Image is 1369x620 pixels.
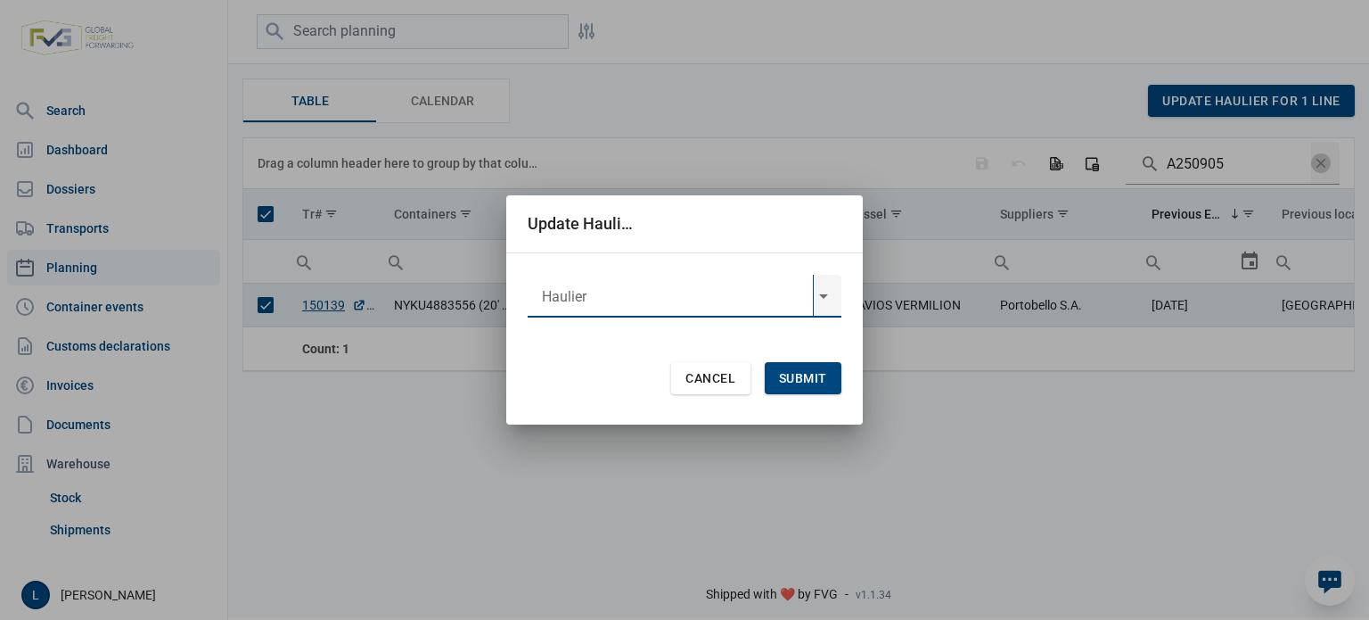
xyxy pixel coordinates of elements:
div: Update Haulier [528,213,635,234]
div: Submit [765,362,841,394]
span: Submit [779,371,827,385]
input: Haulier [528,275,813,318]
div: Cancel [671,362,750,394]
div: Select [813,275,834,318]
span: Cancel [685,371,735,385]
